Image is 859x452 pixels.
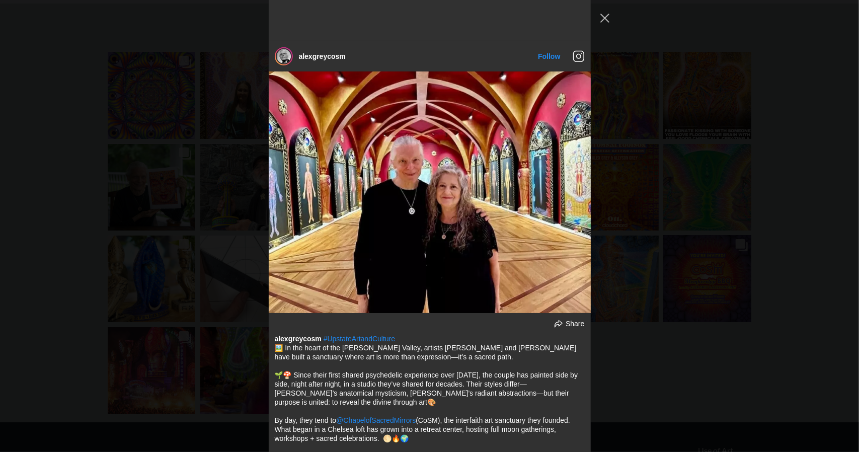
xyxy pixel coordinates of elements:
span: Share [566,319,584,328]
a: Follow [538,52,560,60]
img: alexgreycosm [277,49,291,63]
a: #UpstateArtandCulture [324,335,395,343]
a: @ChapelofSacredMirrors [336,416,416,424]
button: Close Instagram Feed Popup [597,10,613,26]
a: alexgreycosm [299,52,346,60]
a: alexgreycosm [275,335,322,343]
